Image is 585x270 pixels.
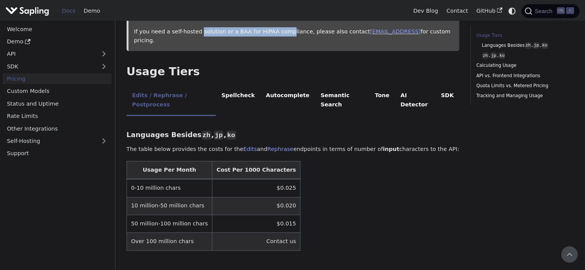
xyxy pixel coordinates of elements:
[476,72,571,80] a: API vs. Frontend Integrations
[202,131,211,140] code: zh
[58,5,80,17] a: Docs
[476,92,571,99] a: Tracking and Managing Usage
[532,8,557,14] span: Search
[127,179,212,197] td: 0-10 million chars
[383,146,399,152] strong: input
[260,86,315,116] li: Autocomplete
[212,197,300,215] td: $0.020
[3,98,112,109] a: Status and Uptime
[3,111,112,122] a: Rate Limits
[127,86,216,116] li: Edits / Rephrase / Postprocess
[507,5,518,17] button: Switch between dark and light mode (currently system mode)
[127,215,212,232] td: 50 million-100 million chars
[472,5,506,17] a: GitHub
[525,42,532,49] code: zh
[212,215,300,232] td: $0.015
[442,5,472,17] a: Contact
[533,42,540,49] code: jp
[3,73,112,84] a: Pricing
[315,86,369,116] li: Semantic Search
[561,246,578,263] button: Scroll back to top
[127,145,459,154] p: The table below provides the costs for the and endpoints in terms of number of characters to the ...
[226,131,236,140] code: ko
[96,61,112,72] button: Expand sidebar category 'SDK'
[482,42,568,49] a: Languages Besideszh,jp,ko
[476,62,571,69] a: Calculating Usage
[127,131,459,139] h3: Languages Besides , ,
[435,86,459,116] li: SDK
[370,28,420,35] a: [EMAIL_ADDRESS]
[3,148,112,159] a: Support
[212,233,300,250] td: Contact us
[216,86,260,116] li: Spellcheck
[482,52,489,59] code: zh
[3,61,96,72] a: SDK
[3,23,112,35] a: Welcome
[5,5,52,17] a: Sapling.ai
[96,48,112,60] button: Expand sidebar category 'API'
[267,146,293,152] a: Rephrase
[80,5,104,17] a: Demo
[490,52,497,59] code: jp
[243,146,257,152] a: Edits
[212,161,300,179] th: Cost Per 1000 Characters
[3,36,112,47] a: Demo
[3,136,112,147] a: Self-Hosting
[541,42,548,49] code: ko
[409,5,442,17] a: Dev Blog
[214,131,223,140] code: jp
[3,86,112,97] a: Custom Models
[566,7,574,14] kbd: K
[476,82,571,89] a: Quota Limits vs. Metered Pricing
[482,52,568,59] a: zh,jp,ko
[127,197,212,215] td: 10 million-50 million chars
[522,4,579,18] button: Search (Ctrl+K)
[3,123,112,134] a: Other Integrations
[134,27,454,46] p: If you need a self-hosted solution or a BAA for HIPAA compliance, please also contact for custom ...
[127,65,459,79] h2: Usage Tiers
[369,86,395,116] li: Tone
[212,179,300,197] td: $0.025
[127,161,212,179] th: Usage Per Month
[3,48,96,60] a: API
[395,86,435,116] li: AI Detector
[498,52,505,59] code: ko
[127,233,212,250] td: Over 100 million chars
[5,5,49,17] img: Sapling.ai
[476,32,571,39] a: Usage Tiers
